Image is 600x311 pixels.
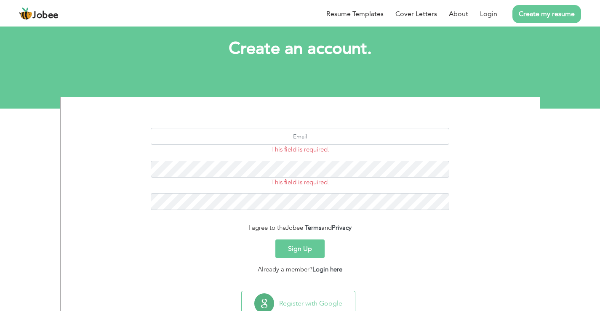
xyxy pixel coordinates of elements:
[395,9,437,19] a: Cover Letters
[271,178,329,186] span: This field is required.
[73,38,528,60] h1: Create an account.
[332,223,352,232] a: Privacy
[67,223,533,233] div: I agree to the and
[326,9,384,19] a: Resume Templates
[151,128,449,145] input: Email
[32,11,59,20] span: Jobee
[67,265,533,274] div: Already a member?
[449,9,468,19] a: About
[305,223,321,232] a: Terms
[19,7,59,21] a: Jobee
[275,239,325,258] button: Sign Up
[19,7,32,21] img: jobee.io
[286,223,303,232] span: Jobee
[73,8,528,29] h2: Let's do this!
[480,9,497,19] a: Login
[512,5,581,23] a: Create my resume
[312,265,342,274] a: Login here
[271,145,329,154] span: This field is required.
